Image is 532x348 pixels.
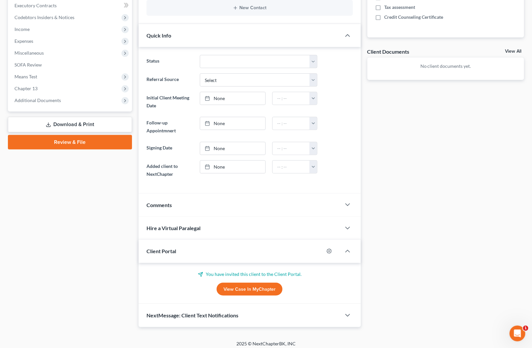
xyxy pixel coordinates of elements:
[217,283,282,296] a: View Case in MyChapter
[14,3,57,8] span: Executory Contracts
[200,142,265,155] a: None
[273,142,310,155] input: -- : --
[14,50,44,56] span: Miscellaneous
[14,38,33,44] span: Expenses
[146,312,238,318] span: NextMessage: Client Text Notifications
[385,4,415,11] span: Tax assessment
[14,62,42,67] span: SOFA Review
[200,117,265,130] a: None
[143,117,197,137] label: Follow-up Appointmnert
[146,202,172,208] span: Comments
[385,14,443,20] span: Credit Counseling Certificate
[523,326,528,331] span: 1
[14,86,38,91] span: Chapter 13
[8,117,132,132] a: Download & Print
[8,135,132,149] a: Review & File
[510,326,525,341] iframe: Intercom live chat
[146,225,200,231] span: Hire a Virtual Paralegal
[273,161,310,173] input: -- : --
[143,92,197,112] label: Initial Client Meeting Date
[152,5,348,11] button: New Contact
[146,271,353,278] p: You have invited this client to the Client Portal.
[143,55,197,68] label: Status
[14,14,74,20] span: Codebtors Insiders & Notices
[146,248,176,254] span: Client Portal
[505,49,521,54] a: View All
[143,73,197,87] label: Referral Source
[367,48,410,55] div: Client Documents
[146,32,171,39] span: Quick Info
[14,97,61,103] span: Additional Documents
[373,63,519,69] p: No client documents yet.
[143,160,197,180] label: Added client to NextChapter
[14,26,30,32] span: Income
[273,117,310,130] input: -- : --
[143,142,197,155] label: Signing Date
[14,74,37,79] span: Means Test
[9,59,132,71] a: SOFA Review
[200,92,265,105] a: None
[200,161,265,173] a: None
[273,92,310,105] input: -- : --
